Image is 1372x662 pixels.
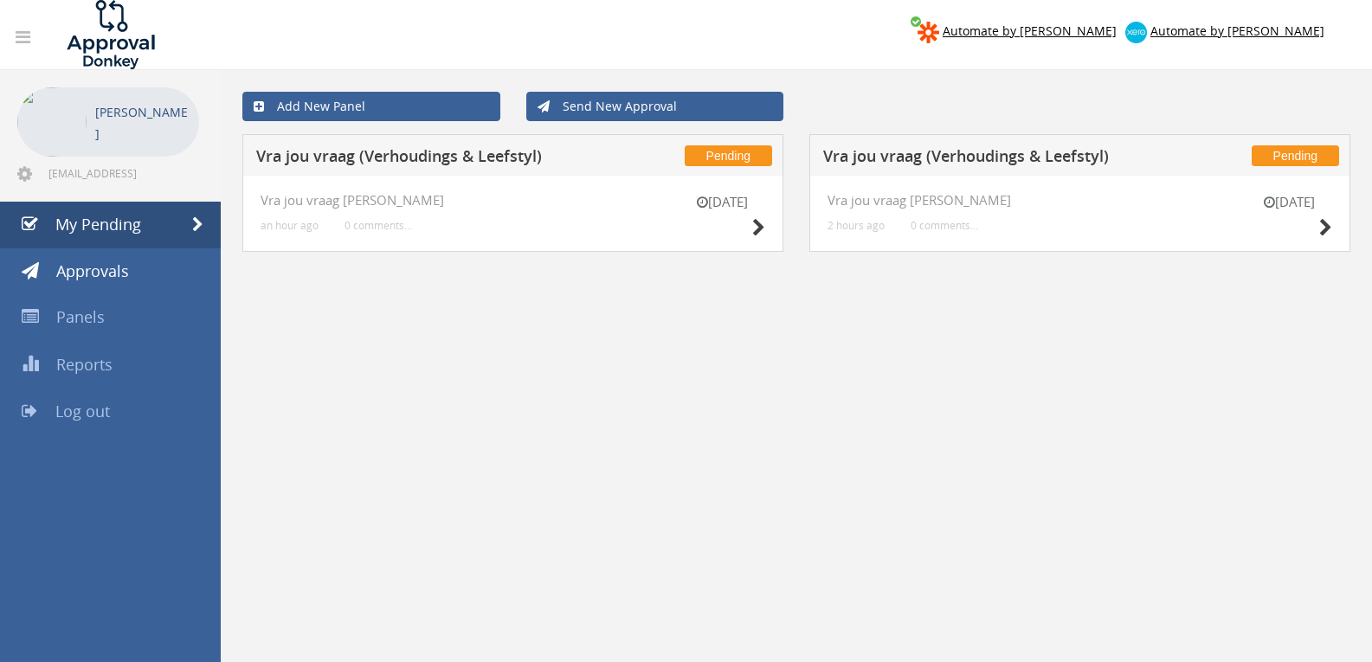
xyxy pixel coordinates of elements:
[256,148,615,170] h5: Vra jou vraag (Verhoudings & Leefstyl)
[526,92,784,121] a: Send New Approval
[823,148,1182,170] h5: Vra jou vraag (Verhoudings & Leefstyl)
[242,92,500,121] a: Add New Panel
[943,22,1117,39] span: Automate by [PERSON_NAME]
[1125,22,1147,43] img: xero-logo.png
[95,101,190,145] p: [PERSON_NAME]
[261,219,319,232] small: an hour ago
[345,219,412,232] small: 0 comments...
[55,214,141,235] span: My Pending
[56,306,105,327] span: Panels
[1150,22,1324,39] span: Automate by [PERSON_NAME]
[48,166,196,180] span: [EMAIL_ADDRESS][DOMAIN_NAME]
[911,219,978,232] small: 0 comments...
[261,193,765,208] h4: Vra jou vraag [PERSON_NAME]
[828,219,885,232] small: 2 hours ago
[828,193,1332,208] h4: Vra jou vraag [PERSON_NAME]
[1246,193,1332,211] small: [DATE]
[685,145,772,166] span: Pending
[56,354,113,375] span: Reports
[1252,145,1339,166] span: Pending
[56,260,129,281] span: Approvals
[679,193,765,211] small: [DATE]
[55,401,110,421] span: Log out
[918,22,939,43] img: zapier-logomark.png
